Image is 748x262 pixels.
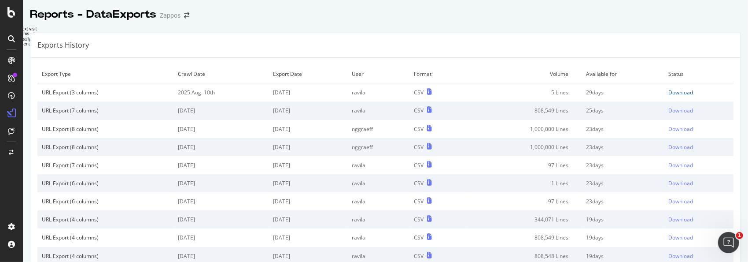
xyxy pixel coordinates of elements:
td: 23 days [582,120,664,138]
a: Download [668,234,729,241]
td: Volume [465,65,582,83]
a: Download [668,107,729,114]
td: Export Type [37,65,174,83]
td: [DATE] [269,156,348,174]
td: nggraeff [347,138,409,156]
td: 23 days [582,138,664,156]
td: [DATE] [174,228,269,247]
div: URL Export (4 columns) [42,234,169,241]
td: [DATE] [174,210,269,228]
a: Download [668,143,729,151]
td: ravila [347,174,409,192]
div: URL Export (8 columns) [42,143,169,151]
div: Download [668,234,693,241]
a: Download [668,180,729,187]
td: ravila [347,156,409,174]
td: Status [664,65,733,83]
div: arrow-right-arrow-left [184,12,189,19]
div: Download [668,125,693,133]
td: [DATE] [174,101,269,120]
td: 344,071 Lines [465,210,582,228]
a: Download [668,161,729,169]
div: URL Export (7 columns) [42,107,169,114]
td: 808,549 Lines [465,101,582,120]
td: User [347,65,409,83]
div: CSV [414,107,424,114]
td: 1 Lines [465,174,582,192]
div: CSV [414,161,424,169]
div: Download [668,107,693,114]
td: [DATE] [174,192,269,210]
td: 23 days [582,192,664,210]
td: [DATE] [269,192,348,210]
div: Download [668,198,693,205]
td: [DATE] [174,138,269,156]
div: CSV [414,198,424,205]
td: Available for [582,65,664,83]
div: URL Export (7 columns) [42,161,169,169]
a: Download [668,89,729,96]
td: [DATE] [174,174,269,192]
iframe: Intercom live chat [718,232,739,253]
td: ravila [347,210,409,228]
td: Crawl Date [174,65,269,83]
div: CSV [414,89,424,96]
span: 1 [736,232,743,239]
a: Download [668,252,729,260]
td: ravila [347,83,409,102]
div: CSV [414,125,424,133]
td: 1,000,000 Lines [465,138,582,156]
td: 19 days [582,210,664,228]
td: [DATE] [269,174,348,192]
td: 23 days [582,174,664,192]
div: Download [668,161,693,169]
div: URL Export (6 columns) [42,198,169,205]
a: Download [668,198,729,205]
td: [DATE] [269,120,348,138]
div: CSV [414,143,424,151]
td: 97 Lines [465,192,582,210]
div: CSV [414,252,424,260]
td: ravila [347,101,409,120]
td: 1,000,000 Lines [465,120,582,138]
td: 23 days [582,156,664,174]
div: Download [668,180,693,187]
div: CSV [414,180,424,187]
div: Zappos [160,11,181,20]
div: URL Export (4 columns) [42,216,169,223]
td: ravila [347,228,409,247]
div: Download [668,216,693,223]
td: [DATE] [269,83,348,102]
td: 5 Lines [465,83,582,102]
td: Export Date [269,65,348,83]
td: 19 days [582,228,664,247]
div: URL Export (3 columns) [42,89,169,96]
div: URL Export (4 columns) [42,252,169,260]
td: [DATE] [269,101,348,120]
div: Download [668,89,693,96]
td: 97 Lines [465,156,582,174]
div: CSV [414,216,424,223]
div: URL Export (8 columns) [42,125,169,133]
div: Download [668,143,693,151]
a: Download [668,216,729,223]
td: [DATE] [174,120,269,138]
td: [DATE] [269,210,348,228]
td: 2025 Aug. 10th [174,83,269,102]
td: [DATE] [174,156,269,174]
div: Download [668,252,693,260]
td: ravila [347,192,409,210]
a: Download [668,125,729,133]
td: [DATE] [269,138,348,156]
td: [DATE] [269,228,348,247]
td: 29 days [582,83,664,102]
div: Exports History [37,40,89,50]
td: Format [410,65,466,83]
div: URL Export (6 columns) [42,180,169,187]
div: Reports - DataExports [30,7,156,22]
td: 25 days [582,101,664,120]
div: CSV [414,234,424,241]
td: 808,549 Lines [465,228,582,247]
td: nggraeff [347,120,409,138]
